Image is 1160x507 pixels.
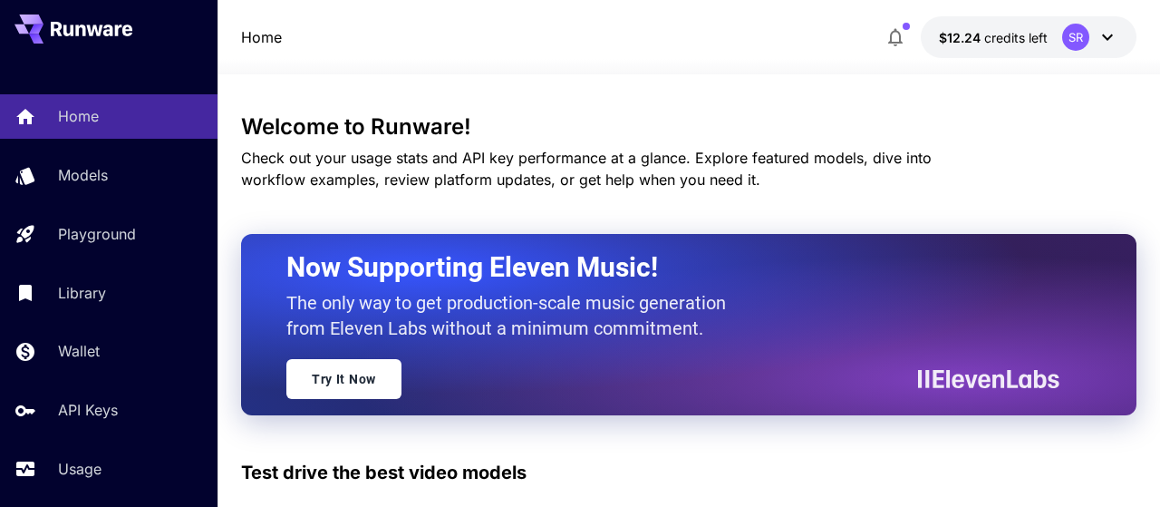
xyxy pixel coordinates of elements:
p: API Keys [58,399,118,421]
div: SR [1062,24,1089,51]
p: Playground [58,223,136,245]
p: The only way to get production-scale music generation from Eleven Labs without a minimum commitment. [286,290,739,341]
h2: Now Supporting Eleven Music! [286,250,1046,285]
a: Home [241,26,282,48]
p: Home [58,105,99,127]
p: Models [58,164,108,186]
span: Check out your usage stats and API key performance at a glance. Explore featured models, dive int... [241,149,932,189]
h3: Welcome to Runware! [241,114,1136,140]
span: $12.24 [939,30,984,45]
p: Test drive the best video models [241,459,527,486]
a: Try It Now [286,359,401,399]
p: Library [58,282,106,304]
p: Usage [58,458,101,480]
p: Wallet [58,340,100,362]
nav: breadcrumb [241,26,282,48]
button: $12.23648SR [921,16,1136,58]
div: $12.23648 [939,28,1048,47]
span: credits left [984,30,1048,45]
